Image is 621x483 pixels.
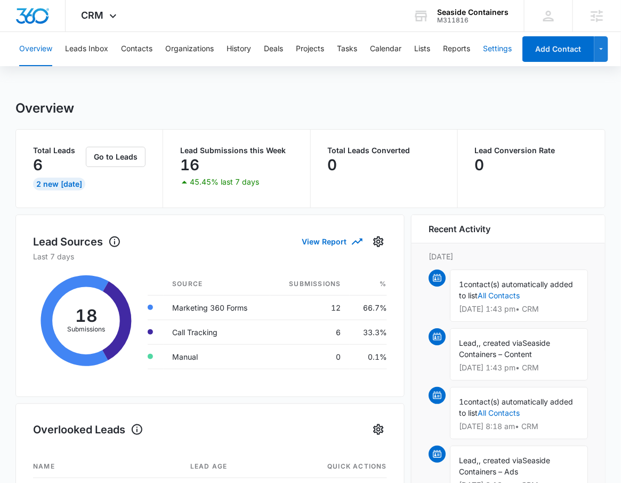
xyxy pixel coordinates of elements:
[459,280,464,289] span: 1
[158,455,259,478] th: Lead age
[328,147,440,154] p: Total Leads Converted
[180,156,199,173] p: 16
[459,423,579,430] p: [DATE] 8:18 am • CRM
[429,223,490,235] h6: Recent Activity
[164,273,270,296] th: Source
[437,8,509,17] div: account name
[164,295,270,320] td: Marketing 360 Forms
[33,455,158,478] th: Name
[459,456,479,465] span: Lead,
[370,421,387,438] button: Settings
[443,32,470,66] button: Reports
[350,295,387,320] td: 66.7%
[19,32,52,66] button: Overview
[86,152,146,161] a: Go to Leads
[483,32,512,66] button: Settings
[437,17,509,24] div: account id
[270,320,350,344] td: 6
[479,338,522,347] span: , created via
[459,397,464,406] span: 1
[337,32,357,66] button: Tasks
[270,273,350,296] th: Submissions
[350,273,387,296] th: %
[33,422,143,438] h1: Overlooked Leads
[296,32,324,66] button: Projects
[82,10,104,21] span: CRM
[459,305,579,313] p: [DATE] 1:43 pm • CRM
[33,178,85,191] div: 2 New [DATE]
[227,32,251,66] button: History
[121,32,152,66] button: Contacts
[180,147,293,154] p: Lead Submissions this Week
[459,364,579,371] p: [DATE] 1:43 pm • CRM
[33,234,121,250] h1: Lead Sources
[429,251,588,262] p: [DATE]
[15,100,74,116] h1: Overview
[260,455,387,478] th: Quick actions
[459,397,573,417] span: contact(s) automatically added to list
[478,291,520,300] a: All Contacts
[350,344,387,369] td: 0.1%
[522,36,594,62] button: Add Contact
[270,344,350,369] td: 0
[328,156,337,173] p: 0
[475,156,485,173] p: 0
[414,32,430,66] button: Lists
[270,295,350,320] td: 12
[478,408,520,417] a: All Contacts
[165,32,214,66] button: Organizations
[264,32,283,66] button: Deals
[350,320,387,344] td: 33.3%
[33,156,43,173] p: 6
[65,32,108,66] button: Leads Inbox
[302,232,361,251] button: View Report
[370,233,387,250] button: Settings
[164,320,270,344] td: Call Tracking
[370,32,401,66] button: Calendar
[459,280,573,300] span: contact(s) automatically added to list
[479,456,522,465] span: , created via
[190,178,259,186] p: 45.45% last 7 days
[33,147,84,154] p: Total Leads
[86,147,146,167] button: Go to Leads
[475,147,588,154] p: Lead Conversion Rate
[459,338,479,347] span: Lead,
[33,251,387,262] p: Last 7 days
[164,344,270,369] td: Manual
